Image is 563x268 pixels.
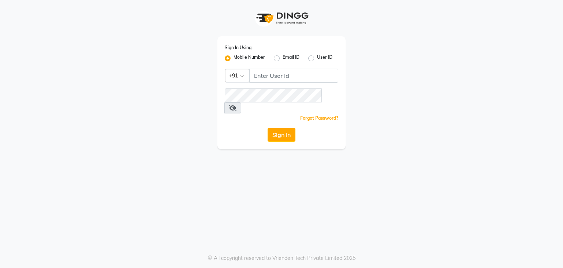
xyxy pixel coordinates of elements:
a: Forgot Password? [300,115,338,121]
input: Username [225,88,322,102]
label: Sign In Using: [225,44,253,51]
label: Mobile Number [233,54,265,63]
button: Sign In [268,128,295,142]
img: logo1.svg [252,7,311,29]
label: User ID [317,54,332,63]
input: Username [249,69,338,83]
label: Email ID [283,54,299,63]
